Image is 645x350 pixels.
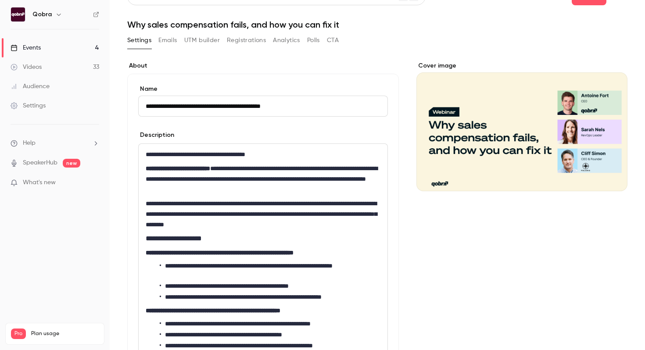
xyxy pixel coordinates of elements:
span: What's new [23,178,56,187]
span: Plan usage [31,330,99,337]
label: About [127,61,399,70]
button: Analytics [273,33,300,47]
a: SpeakerHub [23,158,57,168]
div: Events [11,43,41,52]
h1: Why sales compensation fails, and how you can fix it [127,19,627,30]
span: Pro [11,329,26,339]
img: Qobra [11,7,25,21]
label: Cover image [416,61,627,70]
div: Audience [11,82,50,91]
iframe: Noticeable Trigger [89,179,99,187]
div: Settings [11,101,46,110]
section: Cover image [416,61,627,191]
button: CTA [327,33,339,47]
h6: Qobra [32,10,52,19]
button: Settings [127,33,151,47]
button: Polls [307,33,320,47]
label: Description [138,131,174,139]
span: new [63,159,80,168]
li: help-dropdown-opener [11,139,99,148]
button: Emails [158,33,177,47]
span: Help [23,139,36,148]
div: Videos [11,63,42,71]
button: UTM builder [184,33,220,47]
label: Name [138,85,388,93]
button: Registrations [227,33,266,47]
